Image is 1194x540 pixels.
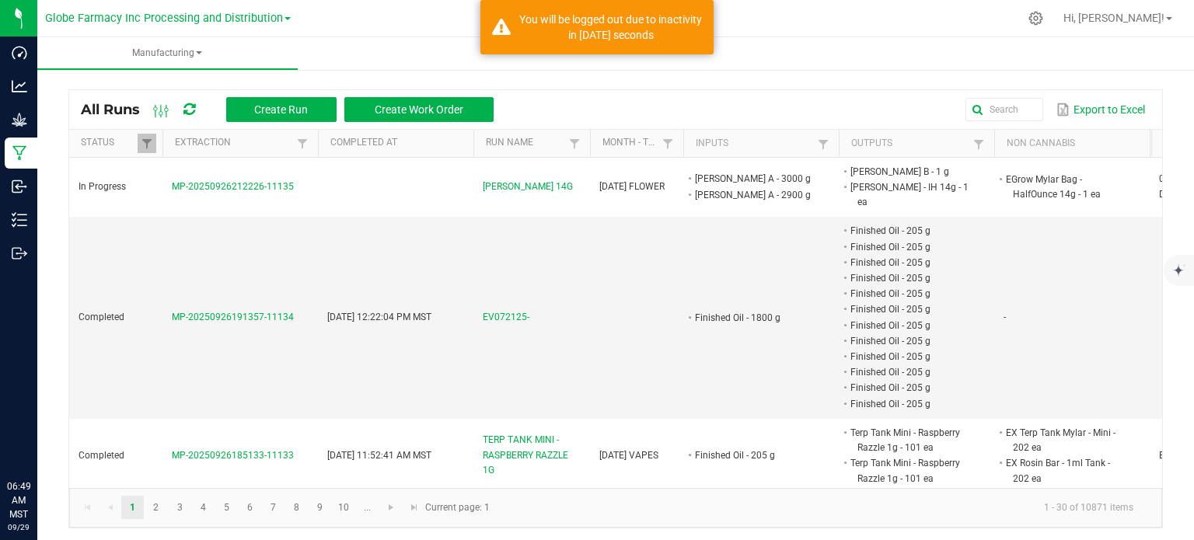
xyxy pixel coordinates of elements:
inline-svg: Manufacturing [12,145,27,161]
li: Terp Tank Mini - Raspberry Razzle 1g - 101 ea [848,455,971,486]
a: Filter [658,134,677,153]
span: Completed [79,450,124,461]
span: MP-20250926212226-11135 [172,181,294,192]
a: Page 5 [215,496,238,519]
li: EX Rosin Bar - 1ml Tank - 202 ea [1004,455,1126,486]
li: [PERSON_NAME] A - 3000 g [693,171,815,186]
li: Finished Oil - 205 g [848,301,971,317]
a: Filter [565,134,584,153]
li: Finished Oil - 205 g [848,286,971,301]
span: Create Run [254,103,308,116]
a: Page 4 [192,496,215,519]
inline-svg: Grow [12,112,27,127]
span: TERP TANK MINI - RASPBERRY RAZZLE 1G [483,433,581,478]
li: Finished Oil - 205 g [848,333,971,349]
a: Page 11 [356,496,379,519]
a: Page 10 [333,496,355,519]
button: Create Run [226,97,337,122]
a: StatusSortable [81,137,137,149]
th: Inputs [683,130,839,158]
span: [DATE] VAPES [599,450,658,461]
span: EV072125- [483,310,529,325]
a: ExtractionSortable [175,137,292,149]
li: Finished Oil - 205 g [848,396,971,412]
a: Month - TypeSortable [602,137,658,149]
span: [PERSON_NAME] 14G [483,179,573,194]
a: Page 3 [169,496,191,519]
th: Outputs [839,130,994,158]
li: Finished Oil - 205 g [693,448,815,463]
span: Create Work Order [375,103,463,116]
iframe: Resource center unread badge [46,413,65,432]
span: In Progress [79,181,126,192]
span: [DATE] 12:22:04 PM MST [327,312,431,322]
a: Filter [293,134,312,153]
span: MP-20250926191357-11134 [172,312,294,322]
li: EX Terp Tank Mylar - Mini - 202 ea [1004,425,1126,455]
li: Finished Oil - 205 g [848,223,971,239]
a: Run NameSortable [486,137,564,149]
th: Non Cannabis [994,130,1150,158]
inline-svg: Outbound [12,246,27,261]
li: Finished Oil - 205 g [848,349,971,364]
li: Finished Oil - 205 g [848,270,971,286]
li: Finished Oil - 205 g [848,255,971,270]
td: - [994,217,1150,418]
a: Page 9 [309,496,331,519]
span: Globe Farmacy Inc Processing and Distribution [45,12,283,25]
li: [PERSON_NAME] B - 1 g [848,164,971,179]
button: Export to Excel [1053,96,1149,123]
li: Terp Tank Mini - Raspberry Razzle 1g - 101 ea [848,425,971,455]
iframe: Resource center [16,416,62,462]
a: Go to the next page [380,496,403,519]
kendo-pager-info: 1 - 30 of 10871 items [499,495,1146,521]
p: 06:49 AM MST [7,479,30,521]
a: Page 1 [121,496,144,519]
li: Finished Oil - 205 g [848,380,971,395]
inline-svg: Analytics [12,78,27,94]
span: Hi, [PERSON_NAME]! [1063,12,1164,24]
input: Search [965,98,1043,121]
inline-svg: Inventory [12,212,27,228]
li: Finished Oil - 205 g [848,239,971,255]
div: You will be logged out due to inactivity in 1196 seconds [519,12,702,43]
span: Go to the last page [408,501,421,514]
p: 09/29 [7,521,30,533]
li: [PERSON_NAME] A - 2900 g [693,187,815,203]
a: Page 2 [145,496,167,519]
span: Completed [79,312,124,322]
a: Completed AtSortable [330,137,467,149]
a: Filter [969,134,988,154]
button: Create Work Order [344,97,494,122]
a: Page 6 [239,496,261,519]
a: Filter [814,134,833,154]
a: Page 7 [262,496,285,519]
a: Manufacturing [37,37,298,70]
span: Go to the next page [385,501,397,514]
div: All Runs [81,96,505,123]
li: [PERSON_NAME] - IH 14g - 1 ea [848,179,971,210]
kendo-pager: Current page: 1 [69,488,1162,528]
inline-svg: Inbound [12,179,27,194]
a: Page 8 [285,496,308,519]
div: Manage settings [1026,11,1046,26]
li: Finished Oil - 1800 g [693,310,815,326]
li: Finished Oil - 205 g [848,364,971,380]
li: EGrow Mylar Bag - HalfOunce 14g - 1 ea [1004,172,1126,202]
span: [DATE] FLOWER [599,181,665,192]
span: MP-20250926185133-11133 [172,450,294,461]
a: Filter [138,134,156,153]
inline-svg: Dashboard [12,45,27,61]
span: [DATE] 11:52:41 AM MST [327,450,431,461]
span: Manufacturing [37,47,298,60]
li: Finished Oil - 205 g [848,318,971,333]
a: Go to the last page [403,496,425,519]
